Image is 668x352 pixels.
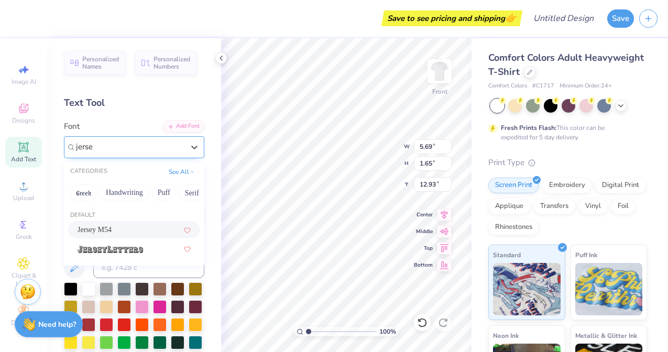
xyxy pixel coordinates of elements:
div: Add Font [163,120,204,133]
div: Applique [488,199,530,214]
div: Save to see pricing and shipping [384,10,520,26]
div: Digital Print [595,178,646,193]
img: Puff Ink [575,263,643,315]
span: Standard [493,249,521,260]
div: Default [64,211,204,220]
span: Bottom [414,261,433,269]
span: Comfort Colors Adult Heavyweight T-Shirt [488,51,644,78]
div: Vinyl [578,199,608,214]
div: Rhinestones [488,219,539,235]
span: Middle [414,228,433,235]
span: Personalized Numbers [154,56,191,70]
input: e.g. 7428 c [93,257,204,278]
span: Jersey M54 [78,224,112,235]
img: Standard [493,263,561,315]
span: Upload [13,194,34,202]
img: JerseyLetters [78,246,143,253]
img: Front [429,61,450,82]
span: 👉 [505,12,517,24]
strong: Need help? [38,320,76,329]
button: Greek [70,184,97,201]
span: Clipart & logos [5,271,42,288]
span: Comfort Colors [488,82,527,91]
span: Add Text [11,155,36,163]
button: Serif [179,184,205,201]
button: Handwriting [100,184,149,201]
span: Metallic & Glitter Ink [575,330,637,341]
div: Foil [611,199,636,214]
span: Personalized Names [82,56,119,70]
span: # C1717 [532,82,554,91]
span: Top [414,245,433,252]
input: Untitled Design [525,8,602,29]
button: Save [607,9,634,28]
span: Neon Ink [493,330,519,341]
strong: Fresh Prints Flash: [501,124,556,132]
span: Minimum Order: 24 + [560,82,612,91]
label: Font [64,120,80,133]
div: Embroidery [542,178,592,193]
div: Front [432,87,447,96]
div: Text Tool [64,96,204,110]
span: 100 % [379,327,396,336]
span: Center [414,211,433,218]
span: Puff Ink [575,249,597,260]
span: Decorate [11,318,36,327]
div: This color can be expedited for 5 day delivery. [501,123,630,142]
div: Transfers [533,199,575,214]
span: Greek [16,233,32,241]
span: Designs [12,116,35,125]
div: Print Type [488,157,647,169]
div: CATEGORIES [70,167,107,176]
button: See All [166,167,198,177]
span: Image AI [12,78,36,86]
div: Screen Print [488,178,539,193]
button: Puff [152,184,176,201]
